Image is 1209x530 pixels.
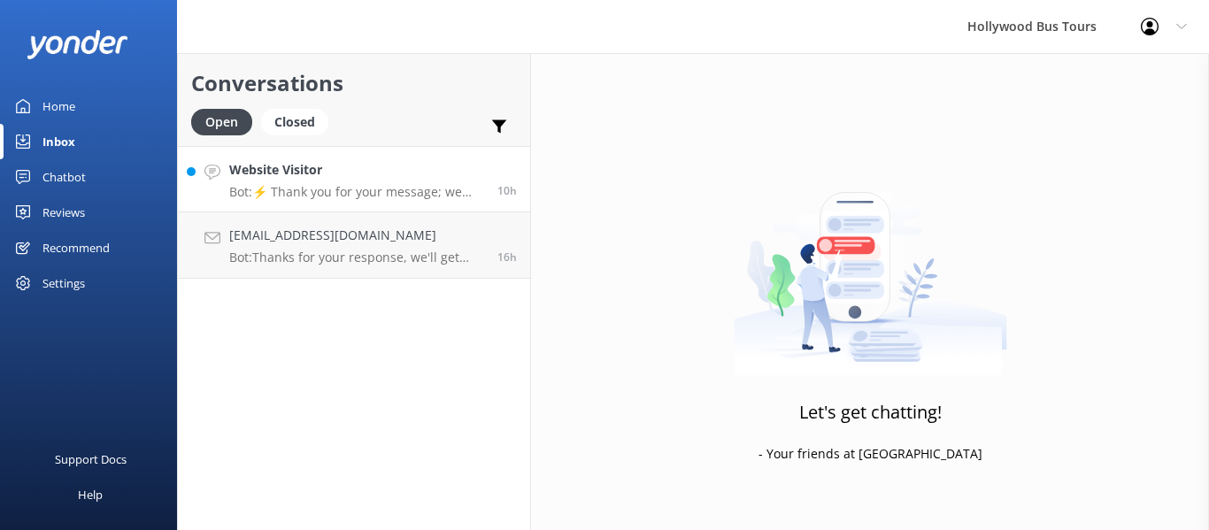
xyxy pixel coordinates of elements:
span: Sep 11 2025 04:30pm (UTC -07:00) America/Tijuana [497,250,517,265]
div: Support Docs [55,442,127,477]
a: [EMAIL_ADDRESS][DOMAIN_NAME]Bot:Thanks for your response, we'll get back to you as soon as we can... [178,212,530,279]
div: Reviews [42,195,85,230]
p: - Your friends at [GEOGRAPHIC_DATA] [759,444,982,464]
div: Recommend [42,230,110,265]
h4: [EMAIL_ADDRESS][DOMAIN_NAME] [229,226,484,245]
div: Help [78,477,103,512]
h3: Let's get chatting! [799,398,942,426]
div: Settings [42,265,85,301]
img: yonder-white-logo.png [27,30,128,59]
h2: Conversations [191,66,517,100]
a: Open [191,111,261,131]
div: Home [42,88,75,124]
img: artwork of a man stealing a conversation from at giant smartphone [734,155,1007,376]
div: Open [191,109,252,135]
p: Bot: Thanks for your response, we'll get back to you as soon as we can during opening hours. [229,250,484,265]
span: Sep 11 2025 10:28pm (UTC -07:00) America/Tijuana [497,183,517,198]
a: Website VisitorBot:⚡ Thank you for your message; we are connecting you to a team member who will ... [178,146,530,212]
a: Closed [261,111,337,131]
div: Chatbot [42,159,86,195]
div: Inbox [42,124,75,159]
h4: Website Visitor [229,160,484,180]
p: Bot: ⚡ Thank you for your message; we are connecting you to a team member who will be with you sh... [229,184,484,200]
div: Closed [261,109,328,135]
